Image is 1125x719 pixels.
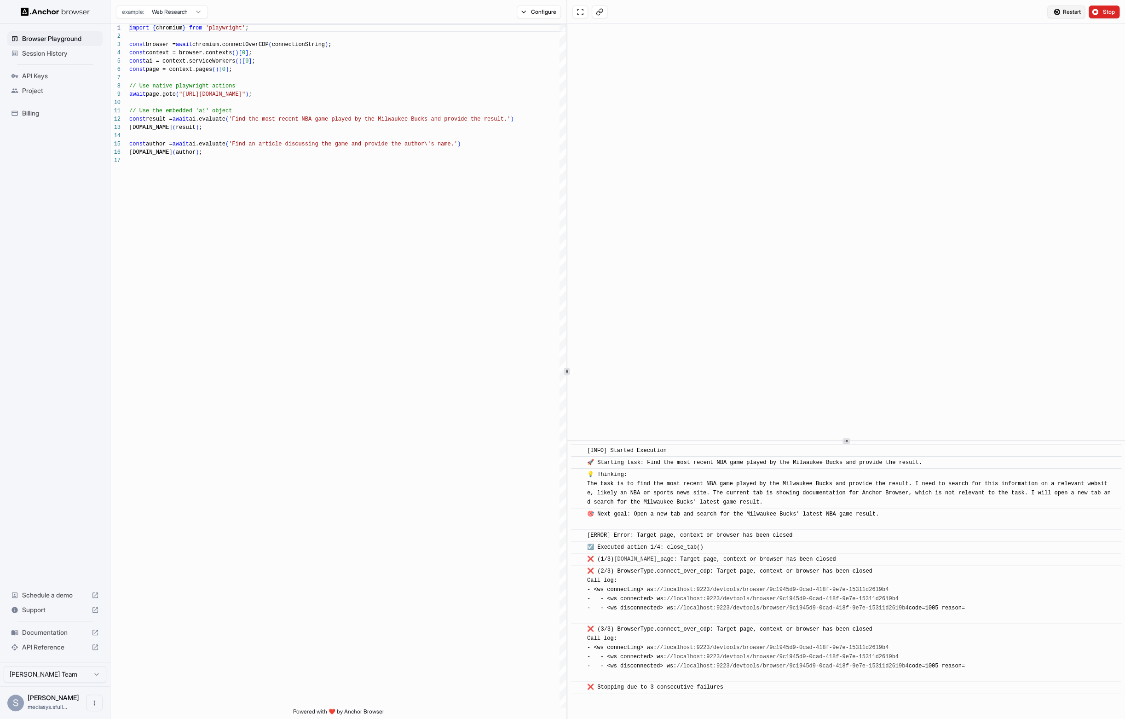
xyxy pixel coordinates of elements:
span: Restart [1062,8,1080,16]
span: await [176,41,192,48]
span: page.goto [146,91,176,98]
span: [ERROR] Error: Target page, context or browser has been closed [587,532,792,539]
span: ​ [576,683,580,692]
a: //localhost:9223/devtools/browser/9c1945d9-0cad-418f-9e7e-15311d2619b4 [657,644,888,651]
span: [DOMAIN_NAME] [129,124,173,131]
div: API Reference [7,640,103,655]
span: ​ [576,446,580,455]
span: [INFO] Started Execution [587,447,667,454]
div: Schedule a demo [7,588,103,603]
span: ​ [576,543,580,552]
span: ukee Bucks and provide the result.' [394,116,510,122]
div: 17 [110,157,121,165]
a: //localhost:9223/devtools/browser/9c1945d9-0cad-418f-9e7e-15311d2619b4 [676,663,908,669]
span: ) [457,141,461,147]
span: chromium.connectOverCDP [192,41,269,48]
span: ❌ (2/3) BrowserType.connect_over_cdp: Target page, context or browser has been closed Call log: -... [587,568,965,620]
span: from [189,25,202,31]
div: 7 [110,74,121,82]
span: ) [325,41,328,48]
span: context = browser.contexts [146,50,232,56]
span: import [129,25,149,31]
div: 6 [110,65,121,74]
span: Stop [1102,8,1115,16]
span: ] [248,58,252,64]
div: 10 [110,99,121,107]
span: chromium [156,25,183,31]
span: ) [196,149,199,156]
span: 'Find an article discussing the game and provide t [229,141,394,147]
span: 0 [242,50,245,56]
span: ( [232,50,235,56]
div: 11 [110,107,121,115]
button: Stop [1089,6,1119,18]
a: [DOMAIN_NAME] [614,556,657,562]
span: ; [245,25,248,31]
div: 1 [110,24,121,32]
button: Copy live view URL [592,6,607,18]
a: //localhost:9223/devtools/browser/9c1945d9-0cad-418f-9e7e-15311d2619b4 [676,605,908,611]
span: [ [219,66,222,73]
span: const [129,58,146,64]
span: ☑️ Executed action 1/4: close_tab() [587,544,704,551]
span: connectionString [272,41,325,48]
span: ( [173,124,176,131]
span: Documentation [22,628,88,637]
span: ; [252,58,255,64]
div: 2 [110,32,121,41]
span: 🎯 Next goal: Open a new tab and search for the Milwaukee Bucks' latest NBA game result. [587,511,879,527]
span: Support [22,605,88,615]
div: Billing [7,106,103,121]
span: 0 [222,66,225,73]
span: Billing [22,109,99,118]
span: he author\'s name.' [394,141,457,147]
span: ) [196,124,199,131]
span: ( [225,141,229,147]
span: mediasys.sfullman@gmail.com [28,703,67,710]
span: ai = context.serviceWorkers [146,58,235,64]
span: page = context.pages [146,66,212,73]
div: Project [7,83,103,98]
span: const [129,66,146,73]
div: Browser Playground [7,31,103,46]
span: Session History [22,49,99,58]
button: Open menu [86,695,103,711]
div: 14 [110,132,121,140]
span: ( [173,149,176,156]
span: Browser Playground [22,34,99,43]
img: Anchor Logo [21,7,90,16]
span: { [152,25,156,31]
span: [ [242,58,245,64]
span: ( [235,58,238,64]
span: await [129,91,146,98]
a: //localhost:9223/devtools/browser/9c1945d9-0cad-418f-9e7e-15311d2619b4 [667,596,899,602]
span: Steven Fullman [28,694,79,702]
span: ​ [576,555,580,564]
span: [ [239,50,242,56]
span: ​ [576,458,580,467]
button: Restart [1047,6,1085,18]
div: Session History [7,46,103,61]
span: const [129,116,146,122]
span: ; [328,41,331,48]
span: ; [199,149,202,156]
div: S [7,695,24,711]
span: const [129,41,146,48]
span: browser = [146,41,176,48]
span: ​ [576,567,580,576]
span: const [129,141,146,147]
span: ; [199,124,202,131]
span: 'Find the most recent NBA game played by the Milwa [229,116,394,122]
span: [DOMAIN_NAME] [129,149,173,156]
span: await [173,141,189,147]
span: ) [245,91,248,98]
span: ❌ (3/3) BrowserType.connect_over_cdp: Target page, context or browser has been closed Call log: -... [587,626,965,678]
span: // Use the embedded 'ai' object [129,108,232,114]
span: ] [225,66,229,73]
span: 0 [245,58,248,64]
span: ) [510,116,513,122]
span: ​ [576,510,580,519]
button: Configure [517,6,561,18]
span: author [176,149,196,156]
span: ; [229,66,232,73]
